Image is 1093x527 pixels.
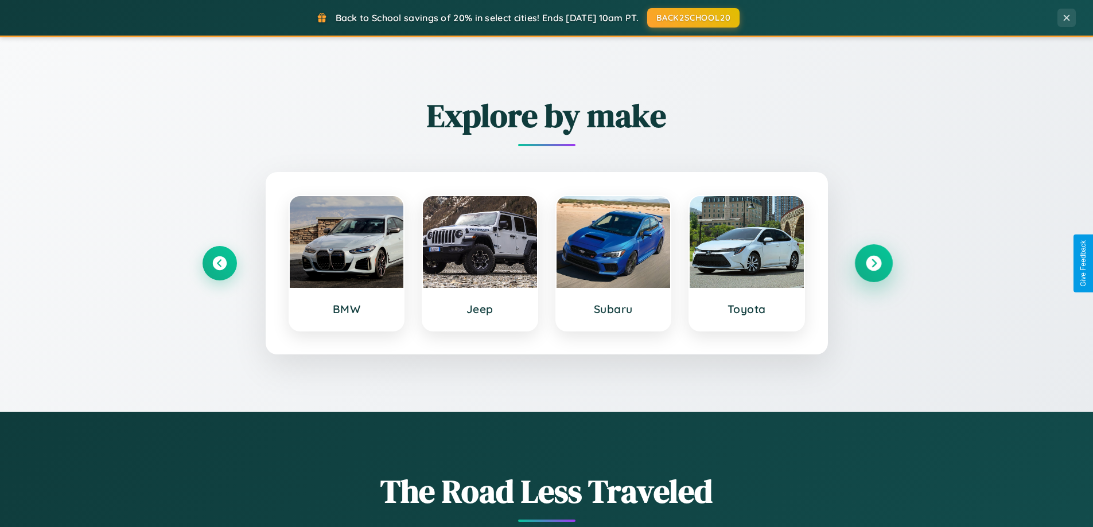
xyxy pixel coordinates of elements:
[1079,240,1087,287] div: Give Feedback
[301,302,392,316] h3: BMW
[568,302,659,316] h3: Subaru
[647,8,740,28] button: BACK2SCHOOL20
[203,469,891,513] h1: The Road Less Traveled
[336,12,639,24] span: Back to School savings of 20% in select cities! Ends [DATE] 10am PT.
[203,93,891,138] h2: Explore by make
[701,302,792,316] h3: Toyota
[434,302,526,316] h3: Jeep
